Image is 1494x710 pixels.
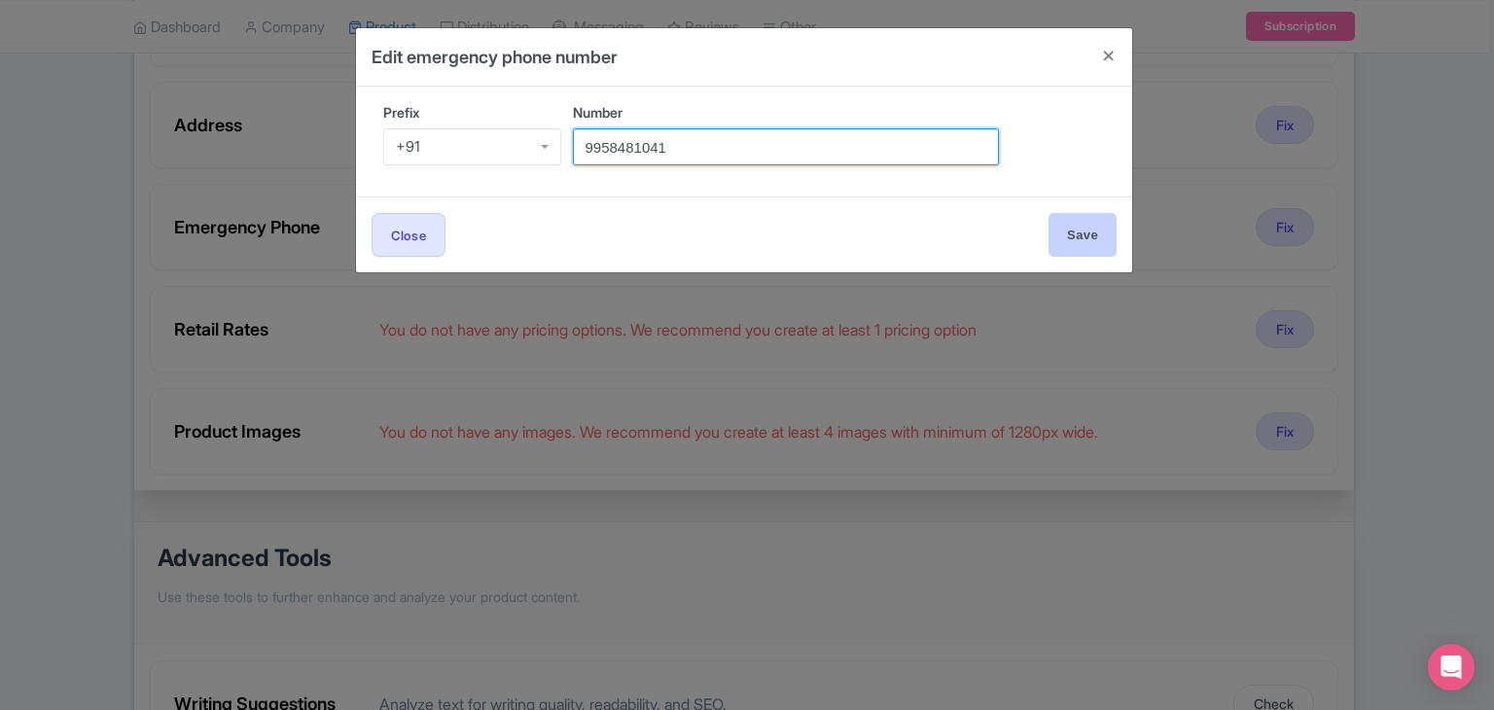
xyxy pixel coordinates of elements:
div: +91 [396,138,420,156]
span: Number [573,104,622,121]
button: Close [1085,28,1132,84]
input: Save [1049,213,1117,257]
span: Prefix [383,104,420,121]
button: Close [372,213,445,257]
h4: Edit emergency phone number [372,44,618,70]
div: Open Intercom Messenger [1428,644,1475,691]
